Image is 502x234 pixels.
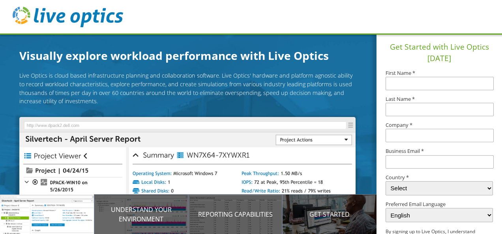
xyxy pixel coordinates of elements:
p: Understand your environment [94,205,189,224]
p: Get Started [283,210,377,219]
label: Country * [386,175,493,180]
h1: Get Started with Live Optics [DATE] [380,41,499,64]
h1: Visually explore workload performance with Live Optics [19,47,367,64]
p: Reporting Capabilities [188,210,283,219]
img: live_optics_svg.svg [13,7,123,27]
label: Last Name * [386,97,493,102]
label: First Name * [386,71,493,76]
label: Business Email * [386,149,493,154]
label: Preferred Email Language [386,202,493,207]
p: Live Optics is cloud based infrastructure planning and collaboration software. Live Optics' hardw... [19,71,356,105]
label: Company * [386,123,493,128]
